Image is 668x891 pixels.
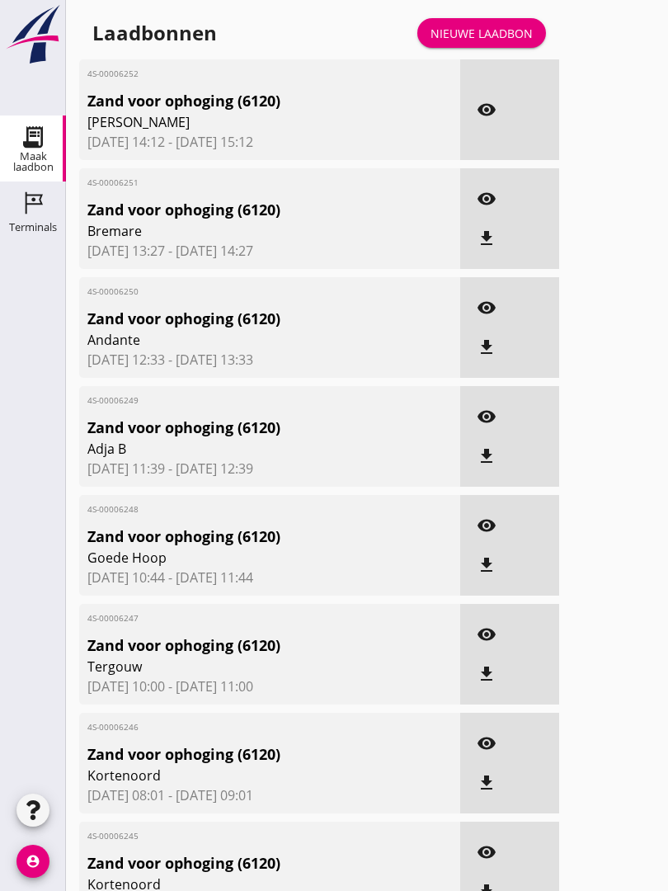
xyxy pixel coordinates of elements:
[87,459,452,478] span: [DATE] 11:39 - [DATE] 12:39
[477,516,496,535] i: visibility
[87,568,452,587] span: [DATE] 10:44 - [DATE] 11:44
[417,18,546,48] a: Nieuwe laadbon
[87,285,391,298] span: 4S-00006250
[87,830,391,842] span: 4S-00006245
[87,221,391,241] span: Bremare
[477,773,496,793] i: file_download
[87,90,391,112] span: Zand voor ophoging (6120)
[477,625,496,644] i: visibility
[87,330,391,350] span: Andante
[87,676,452,696] span: [DATE] 10:00 - [DATE] 11:00
[477,407,496,427] i: visibility
[87,785,452,805] span: [DATE] 08:01 - [DATE] 09:01
[87,417,391,439] span: Zand voor ophoging (6120)
[87,241,452,261] span: [DATE] 13:27 - [DATE] 14:27
[87,612,391,625] span: 4S-00006247
[477,664,496,684] i: file_download
[477,842,496,862] i: visibility
[477,189,496,209] i: visibility
[3,4,63,65] img: logo-small.a267ee39.svg
[430,25,533,42] div: Nieuwe laadbon
[87,350,452,370] span: [DATE] 12:33 - [DATE] 13:33
[87,852,391,874] span: Zand voor ophoging (6120)
[87,68,391,80] span: 4S-00006252
[477,733,496,753] i: visibility
[87,503,391,516] span: 4S-00006248
[87,743,391,766] span: Zand voor ophoging (6120)
[477,555,496,575] i: file_download
[16,845,49,878] i: account_circle
[9,222,57,233] div: Terminals
[92,20,217,46] div: Laadbonnen
[87,657,391,676] span: Tergouw
[87,308,391,330] span: Zand voor ophoging (6120)
[87,439,391,459] span: Adja B
[87,112,391,132] span: [PERSON_NAME]
[477,298,496,318] i: visibility
[87,634,391,657] span: Zand voor ophoging (6120)
[477,100,496,120] i: visibility
[87,177,391,189] span: 4S-00006251
[87,394,391,407] span: 4S-00006249
[87,132,452,152] span: [DATE] 14:12 - [DATE] 15:12
[87,548,391,568] span: Goede Hoop
[87,721,391,733] span: 4S-00006246
[477,446,496,466] i: file_download
[87,526,391,548] span: Zand voor ophoging (6120)
[87,199,391,221] span: Zand voor ophoging (6120)
[477,337,496,357] i: file_download
[87,766,391,785] span: Kortenoord
[477,229,496,248] i: file_download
